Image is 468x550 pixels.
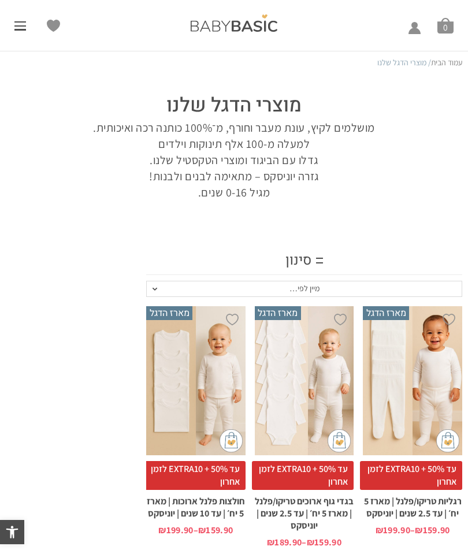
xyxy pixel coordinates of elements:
span: – [363,520,462,535]
bdi: 189.90 [267,536,302,548]
span: – [146,520,246,535]
span: מארז הדגל [255,306,301,320]
a: סל קניות0 [437,18,454,34]
img: cat-mini-atc.png [436,429,459,452]
bdi: 199.90 [376,524,410,536]
bdi: 159.90 [307,536,341,548]
a: מארז הדגל רגליות טריקו/פלנל | מארז 5 יח׳ | עד 2.5 שנים | יוניסקס עד 50% + EXTRA10 לזמן אחרוןרגליו... [363,306,462,535]
span: – [255,532,354,547]
span: Wishlist [47,20,60,36]
span: מארז הדגל [146,306,192,320]
span: ₪ [158,524,166,536]
bdi: 199.90 [158,524,193,536]
span: ₪ [198,524,206,536]
bdi: 159.90 [198,524,233,536]
span: מארז הדגל [363,306,409,320]
a: מארז הדגל בגדי גוף ארוכים טריקו/פלנל | מארז 5 יח׳ | עד 2.5 שנים | יוניסקס עד 50% + EXTRA10 לזמן א... [255,306,354,547]
span: ₪ [307,536,314,548]
img: cat-mini-atc.png [328,429,351,452]
h2: רגליות טריקו/פלנל | מארז 5 יח׳ | עד 2.5 שנים | יוניסקס [363,490,462,520]
img: Baby Basic בגדי תינוקות וילדים אונליין [191,14,277,32]
h2: חולצות פלנל ארוכות | מארז 5 יח׳ | עד 10 שנים | יוניסקס [146,490,246,520]
span: ₪ [267,536,274,548]
h2: בגדי גוף ארוכים טריקו/פלנל | מארז 5 יח׳ | עד 2.5 שנים | יוניסקס [255,490,354,532]
span: עד 50% + EXTRA10 לזמן אחרון [252,461,354,490]
span: ₪ [415,524,422,536]
h1: מוצרי הדגל שלנו [75,92,393,120]
nav: Breadcrumb [6,57,462,69]
bdi: 159.90 [415,524,450,536]
p: מושלמים לקיץ, עונת מעבר וחורף, מ־100% כותנה רכה ואיכותית. למעלה מ-100 אלף תינוקות וילדים גדלו עם ... [75,120,393,200]
div: סינון [146,247,462,276]
a: מארז הדגל חולצות פלנל ארוכות | מארז 5 יח׳ | עד 10 שנים | יוניסקס עד 50% + EXTRA10 לזמן אחרוןחולצו... [146,306,246,535]
span: מיין לפי… [289,283,320,293]
span: עד 50% + EXTRA10 לזמן אחרון [360,461,462,490]
span: ₪ [376,524,383,536]
span: עד 50% + EXTRA10 לזמן אחרון [143,461,246,490]
span: סל קניות [437,18,454,34]
img: cat-mini-atc.png [220,429,243,452]
a: עמוד הבית [431,57,462,68]
a: Wishlist [47,20,60,32]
